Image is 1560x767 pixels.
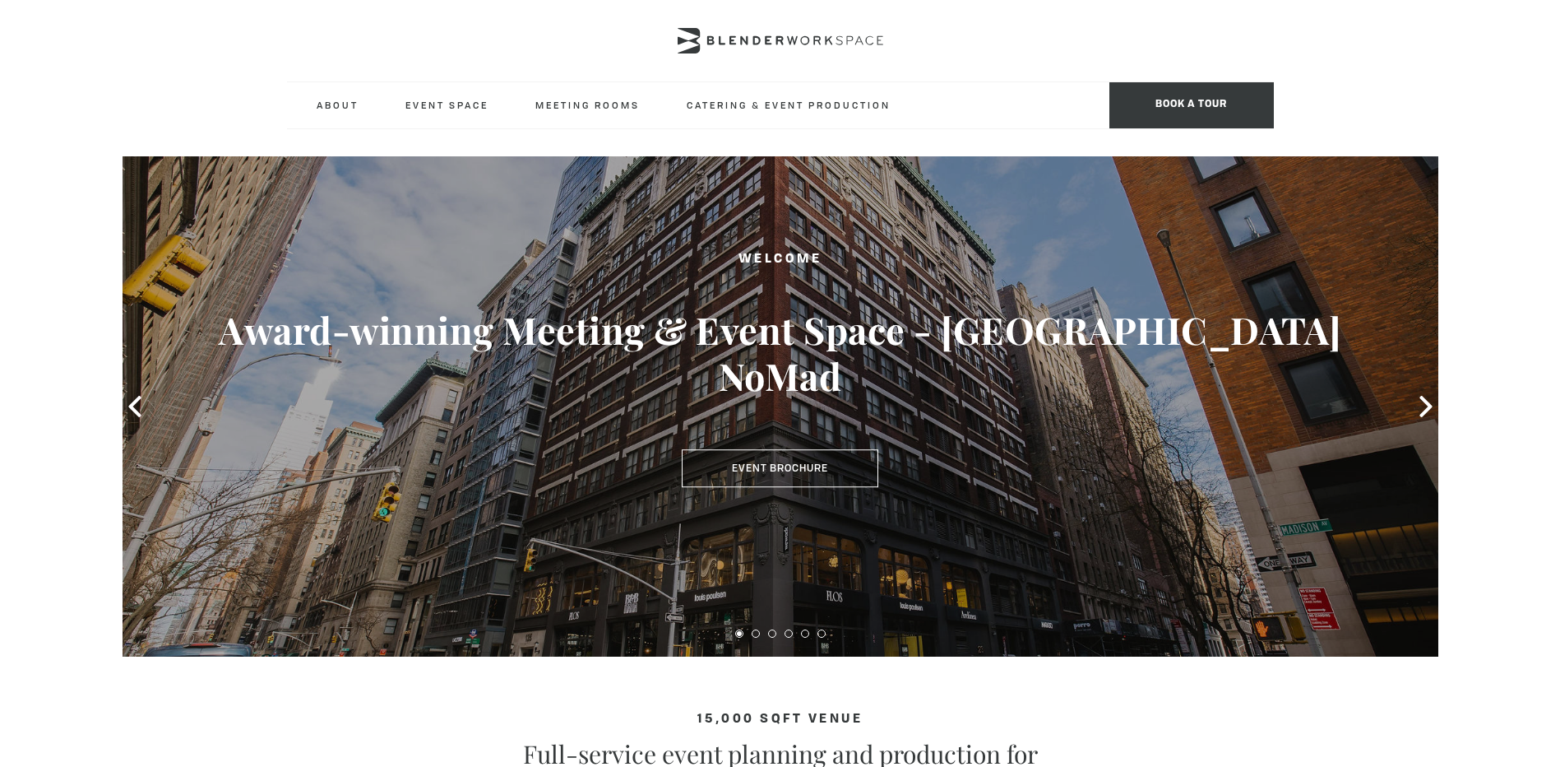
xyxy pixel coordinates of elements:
[287,713,1274,727] h4: 15,000 sqft venue
[188,307,1373,399] h3: Award-winning Meeting & Event Space - [GEOGRAPHIC_DATA] NoMad
[522,82,653,128] a: Meeting Rooms
[1109,82,1274,128] span: Book a tour
[674,82,904,128] a: Catering & Event Production
[682,449,878,487] a: Event Brochure
[188,249,1373,270] h2: Welcome
[392,82,502,128] a: Event Space
[303,82,372,128] a: About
